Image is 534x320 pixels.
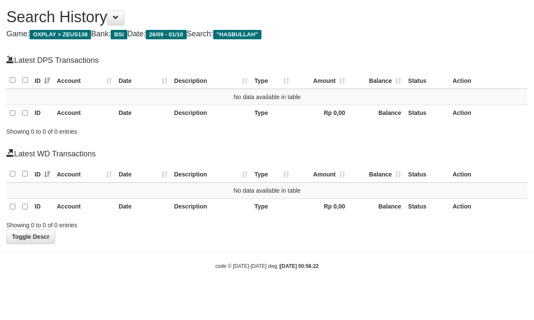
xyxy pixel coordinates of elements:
th: Date: activate to sort column ascending [115,166,171,182]
td: No data available in table [6,182,528,199]
th: ID: activate to sort column ascending [31,166,53,182]
th: Account [53,198,115,215]
div: Showing 0 to 0 of 0 entries [6,217,216,229]
th: Account: activate to sort column ascending [53,166,115,182]
th: ID [31,198,53,215]
h1: Search History [6,9,528,26]
h4: Latest DPS Transactions [6,55,528,65]
th: ID: activate to sort column ascending [31,72,53,89]
span: OXPLAY > ZEUS138 [29,30,91,39]
th: Action [449,105,528,122]
h4: Game: Bank: Date: Search: [6,30,528,38]
td: No data available in table [6,89,528,105]
th: Type [251,198,293,215]
th: ID [31,105,53,122]
th: Type: activate to sort column ascending [251,166,293,182]
th: Description: activate to sort column ascending [171,72,251,89]
span: "HASBULLAH" [213,30,261,39]
th: Balance [349,198,405,215]
th: Description: activate to sort column ascending [171,166,251,182]
a: Toggle Descr [6,229,55,244]
span: 26/09 - 01/10 [146,30,187,39]
span: BSI [111,30,127,39]
strong: [DATE] 00:58:22 [280,263,319,269]
th: Action [449,72,528,89]
th: Balance: activate to sort column ascending [349,72,405,89]
th: Amount: activate to sort column ascending [293,72,349,89]
th: Date [115,105,171,122]
th: Status [405,198,449,215]
th: Status [405,72,449,89]
th: Balance [349,105,405,122]
th: Date: activate to sort column ascending [115,72,171,89]
th: Description [171,105,251,122]
th: Type: activate to sort column ascending [251,72,293,89]
th: Account: activate to sort column ascending [53,72,115,89]
th: Action [449,198,528,215]
th: Date [115,198,171,215]
th: Status [405,105,449,122]
th: Rp 0,00 [293,198,349,215]
th: Amount: activate to sort column ascending [293,166,349,182]
th: Status [405,166,449,182]
h4: Latest WD Transactions [6,149,528,159]
th: Type [251,105,293,122]
small: code © [DATE]-[DATE] dwg | [215,263,319,269]
th: Rp 0,00 [293,105,349,122]
th: Balance: activate to sort column ascending [349,166,405,182]
th: Description [171,198,251,215]
th: Action [449,166,528,182]
th: Account [53,105,115,122]
div: Showing 0 to 0 of 0 entries [6,124,216,136]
